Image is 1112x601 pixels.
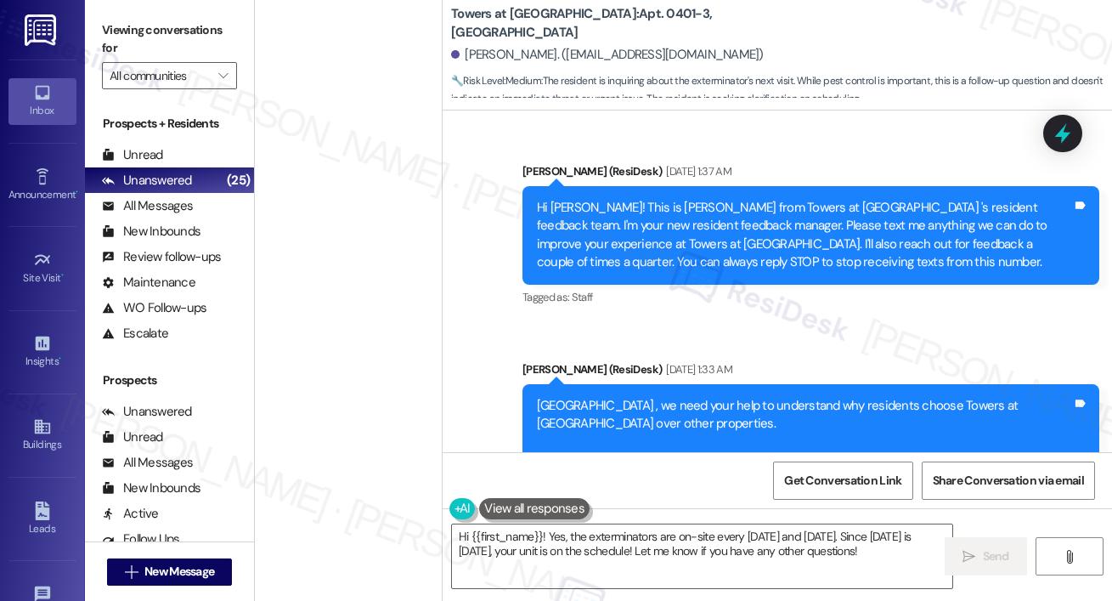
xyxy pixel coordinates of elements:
div: Review follow-ups [102,248,221,266]
span: • [61,269,64,281]
div: Maintenance [102,274,195,292]
i:  [962,550,975,564]
span: Share Conversation via email [933,472,1084,490]
div: [DATE] 1:33 AM [662,360,732,378]
span: Get Conversation Link [784,472,901,490]
a: Leads [8,496,76,542]
b: Towers at [GEOGRAPHIC_DATA]: Apt. 0401-3, [GEOGRAPHIC_DATA] [451,5,791,42]
span: • [76,186,78,198]
span: Send [983,547,1009,565]
img: ResiDesk Logo [25,14,59,46]
label: Viewing conversations for [102,17,237,62]
span: • [59,353,61,365]
div: Unanswered [102,172,192,190]
a: Insights • [8,329,76,375]
span: New Message [144,563,214,581]
div: [PERSON_NAME] (ResiDesk) [522,360,1099,384]
div: [GEOGRAPHIC_DATA] , we need your help to understand why residents choose Towers at [GEOGRAPHIC_DA... [537,397,1072,488]
button: Share Conversation via email [922,462,1095,500]
i:  [218,69,228,82]
button: New Message [107,558,233,586]
div: New Inbounds [102,479,200,497]
div: WO Follow-ups [102,299,206,317]
div: [PERSON_NAME] (ResiDesk) [522,162,1099,186]
a: Site Visit • [8,246,76,292]
span: : The resident is inquiring about the exterminator's next visit. While pest control is important,... [451,72,1112,109]
div: All Messages [102,197,193,215]
i:  [125,565,138,579]
a: Inbox [8,78,76,124]
div: Unanswered [102,403,192,421]
div: Active [102,505,159,523]
button: Send [945,537,1027,575]
span: Staff [572,290,593,304]
input: All communities [110,62,210,89]
div: Prospects + Residents [85,115,254,133]
div: New Inbounds [102,223,200,241]
a: Buildings [8,412,76,458]
div: Tagged as: [522,285,1099,309]
button: Get Conversation Link [773,462,912,500]
strong: 🔧 Risk Level: Medium [451,74,541,88]
i:  [1063,550,1075,564]
div: Follow Ups [102,530,180,548]
div: [DATE] 1:37 AM [662,162,731,180]
div: All Messages [102,454,193,472]
div: Unread [102,428,163,446]
div: Prospects [85,371,254,389]
div: Unread [102,146,163,164]
textarea: Hi {{first_name}}! Yes, the exterminators are on-site every [DATE] and [DATE]. Since [DATE] is [D... [452,524,952,588]
div: [PERSON_NAME]. ([EMAIL_ADDRESS][DOMAIN_NAME]) [451,46,764,64]
div: (25) [223,167,254,194]
div: Hi [PERSON_NAME]! This is [PERSON_NAME] from Towers at [GEOGRAPHIC_DATA] 's resident feedback tea... [537,199,1072,272]
div: Escalate [102,325,168,343]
